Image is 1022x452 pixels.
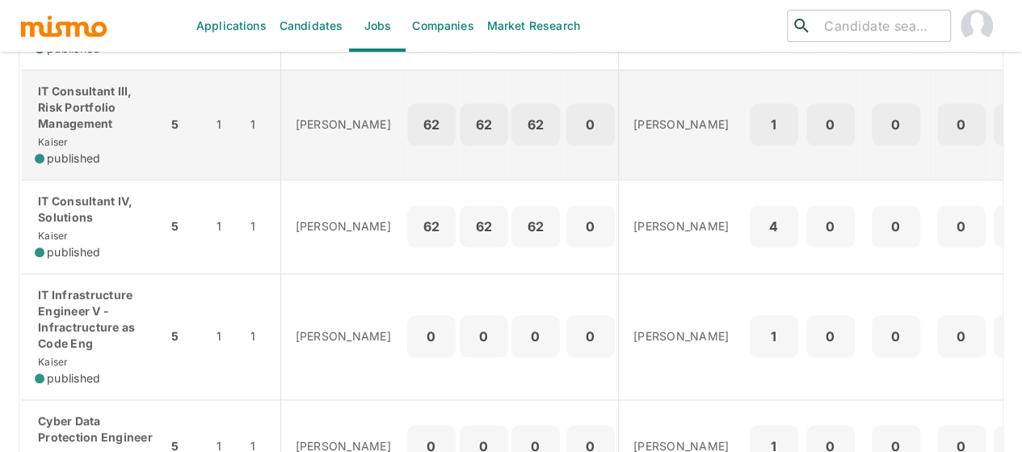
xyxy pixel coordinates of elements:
[167,70,204,180] td: 5
[35,356,69,368] span: Kaiser
[414,325,449,348] p: 0
[756,325,792,348] p: 1
[204,70,246,180] td: 1
[466,215,502,238] p: 62
[35,287,154,352] p: IT Infrastructure Engineer V - Infractructure as Code Eng
[818,15,944,37] input: Candidate search
[167,273,204,399] td: 5
[878,113,914,136] p: 0
[296,328,395,344] p: [PERSON_NAME]
[246,70,280,180] td: 1
[204,180,246,273] td: 1
[414,113,449,136] p: 62
[518,113,553,136] p: 62
[167,180,204,273] td: 5
[573,215,608,238] p: 0
[466,113,502,136] p: 62
[19,14,108,38] img: logo
[47,150,100,167] span: published
[47,370,100,387] span: published
[35,193,154,226] p: IT Consultant IV, Solutions
[573,113,608,136] p: 0
[633,116,733,133] p: [PERSON_NAME]
[35,230,69,242] span: Kaiser
[35,413,154,446] p: Cyber Data Protection Engineer
[813,113,848,136] p: 0
[35,136,69,148] span: Kaiser
[518,215,553,238] p: 62
[47,244,100,260] span: published
[961,10,993,42] img: Maia Reyes
[944,113,979,136] p: 0
[813,215,848,238] p: 0
[466,325,502,348] p: 0
[633,218,733,234] p: [PERSON_NAME]
[204,273,246,399] td: 1
[246,273,280,399] td: 1
[878,325,914,348] p: 0
[878,215,914,238] p: 0
[756,215,792,238] p: 4
[296,116,395,133] p: [PERSON_NAME]
[35,83,154,132] p: IT Consultant III, Risk Portfolio Management
[518,325,553,348] p: 0
[573,325,608,348] p: 0
[756,113,792,136] p: 1
[944,215,979,238] p: 0
[813,325,848,348] p: 0
[246,180,280,273] td: 1
[296,218,395,234] p: [PERSON_NAME]
[944,325,979,348] p: 0
[633,328,733,344] p: [PERSON_NAME]
[414,215,449,238] p: 62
